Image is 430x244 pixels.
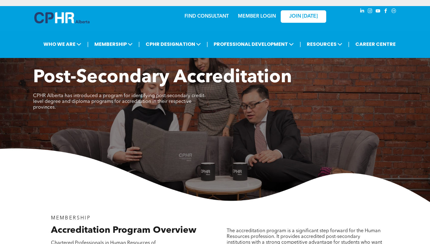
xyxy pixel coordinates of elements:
a: CAREER CENTRE [354,39,398,50]
a: linkedin [359,8,366,16]
span: CPHR DESIGNATION [144,39,203,50]
span: MEMBERSHIP [51,216,91,221]
span: WHO WE ARE [42,39,83,50]
span: RESOURCES [305,39,344,50]
li: | [138,38,140,50]
span: Accreditation Program Overview [51,226,196,235]
span: JOIN [DATE] [289,14,318,19]
a: Social network [391,8,397,16]
li: | [300,38,301,50]
span: Post-Secondary Accreditation [33,69,292,87]
li: | [207,38,208,50]
a: youtube [375,8,381,16]
li: | [87,38,89,50]
span: CPHR Alberta has introduced a program for identifying post-secondary credit-level degree and dipl... [33,93,206,110]
a: MEMBER LOGIN [238,14,276,19]
a: instagram [367,8,374,16]
a: facebook [383,8,389,16]
span: PROFESSIONAL DEVELOPMENT [212,39,296,50]
li: | [348,38,350,50]
span: MEMBERSHIP [93,39,134,50]
a: JOIN [DATE] [281,10,326,23]
img: A blue and white logo for cp alberta [34,12,90,23]
a: FIND CONSULTANT [185,14,229,19]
